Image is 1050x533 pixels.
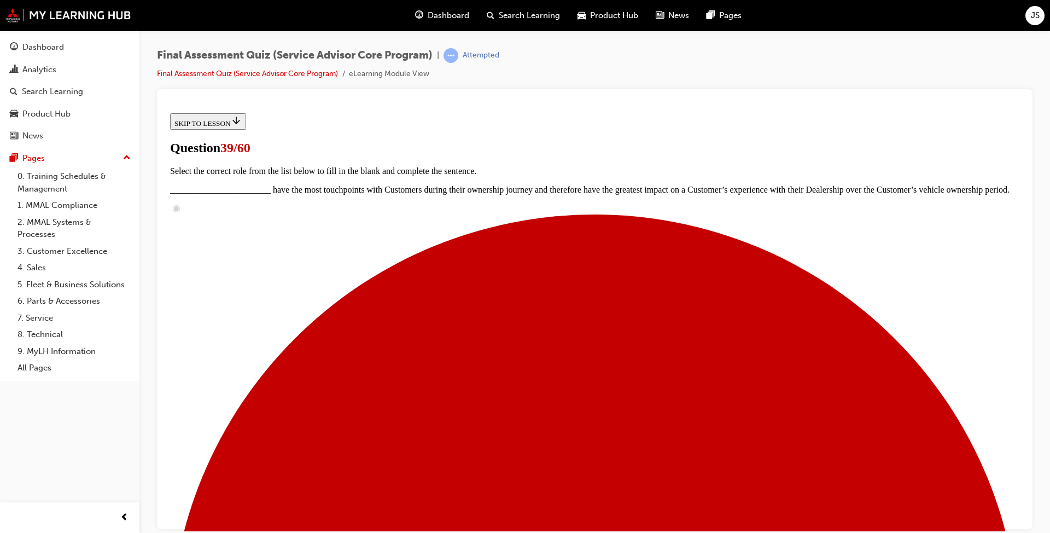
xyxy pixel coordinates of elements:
span: SKIP TO LESSON [9,10,76,19]
span: guage-icon [415,9,423,22]
a: 4. Sales [13,259,135,276]
span: pages-icon [10,154,18,164]
div: Search Learning [22,85,83,98]
a: Dashboard [4,37,135,57]
a: 0. Training Schedules & Management [13,168,135,197]
a: Final Assessment Quiz (Service Advisor Core Program) [157,69,338,78]
button: JS [1025,6,1045,25]
a: pages-iconPages [698,4,750,27]
span: prev-icon [120,511,129,525]
a: 9. MyLH Information [13,343,135,360]
a: 5. Fleet & Business Solutions [13,276,135,293]
div: Pages [22,152,45,165]
span: car-icon [10,109,18,119]
span: news-icon [656,9,664,22]
span: Pages [719,9,742,22]
img: mmal [5,8,131,22]
div: Product Hub [22,108,71,120]
span: guage-icon [10,43,18,53]
li: eLearning Module View [349,68,429,80]
div: Analytics [22,63,56,76]
button: Pages [4,148,135,169]
a: 8. Technical [13,326,135,343]
span: car-icon [577,9,586,22]
a: Search Learning [4,82,135,102]
span: JS [1031,9,1040,22]
span: up-icon [123,151,131,165]
a: search-iconSearch Learning [478,4,569,27]
a: 1. MMAL Compliance [13,197,135,214]
span: Search Learning [499,9,560,22]
span: news-icon [10,131,18,141]
span: Product Hub [590,9,638,22]
span: chart-icon [10,65,18,75]
a: 3. Customer Excellence [13,243,135,260]
div: Attempted [463,50,499,61]
button: SKIP TO LESSON [4,4,80,21]
a: news-iconNews [647,4,698,27]
div: Dashboard [22,41,64,54]
button: DashboardAnalyticsSearch LearningProduct HubNews [4,35,135,148]
span: Final Assessment Quiz (Service Advisor Core Program) [157,49,433,62]
a: 6. Parts & Accessories [13,293,135,310]
a: guage-iconDashboard [406,4,478,27]
span: News [668,9,689,22]
a: Product Hub [4,104,135,124]
span: search-icon [487,9,494,22]
a: 7. Service [13,310,135,327]
a: car-iconProduct Hub [569,4,647,27]
span: search-icon [10,87,17,97]
span: pages-icon [707,9,715,22]
a: News [4,126,135,146]
a: 2. MMAL Systems & Processes [13,214,135,243]
a: All Pages [13,360,135,376]
div: News [22,130,43,142]
span: Dashboard [428,9,469,22]
span: learningRecordVerb_ATTEMPT-icon [444,48,458,63]
a: Analytics [4,60,135,80]
span: | [437,49,439,62]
